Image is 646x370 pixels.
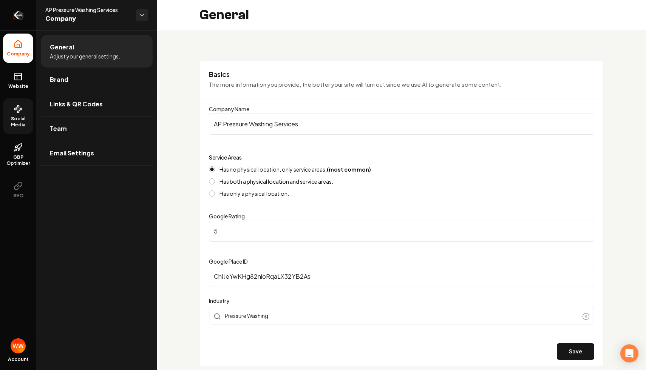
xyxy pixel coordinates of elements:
a: Email Settings [41,141,153,165]
a: Brand [41,68,153,92]
button: SEO [3,175,33,205]
span: AP Pressure Washing Services [45,6,130,14]
label: Company Name [209,106,249,112]
span: SEO [10,193,26,199]
h2: General [199,8,249,23]
button: Save [557,343,594,360]
label: Has only a physical location. [219,191,289,196]
h3: Basics [209,70,594,79]
span: Account [8,356,29,362]
span: Links & QR Codes [50,100,103,109]
a: Links & QR Codes [41,92,153,116]
div: Open Intercom Messenger [620,344,638,362]
strong: (most common) [327,166,371,173]
span: Email Settings [50,149,94,158]
span: Company [45,14,130,24]
span: Company [4,51,33,57]
img: Will Wallace [11,338,26,353]
span: GBP Optimizer [3,154,33,166]
label: Has no physical location, only service areas. [219,167,371,172]
label: Google Place ID [209,258,248,265]
span: General [50,43,74,52]
label: Has both a physical location and service areas. [219,179,333,184]
input: Google Place ID [209,266,594,287]
p: The more information you provide, the better your site will turn out since we use AI to generate ... [209,80,594,89]
span: Brand [50,75,68,84]
span: Website [5,83,31,89]
button: Open user button [11,338,26,353]
a: Website [3,66,33,95]
input: Company Name [209,114,594,135]
span: Team [50,124,67,133]
label: Service Areas [209,154,242,161]
span: Social Media [3,116,33,128]
a: GBP Optimizer [3,137,33,172]
a: Social Media [3,98,33,134]
label: Industry [209,296,594,305]
span: Adjust your general settings. [50,52,120,60]
a: Team [41,117,153,141]
label: Google Rating [209,213,245,220]
input: Google Rating [209,221,594,242]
